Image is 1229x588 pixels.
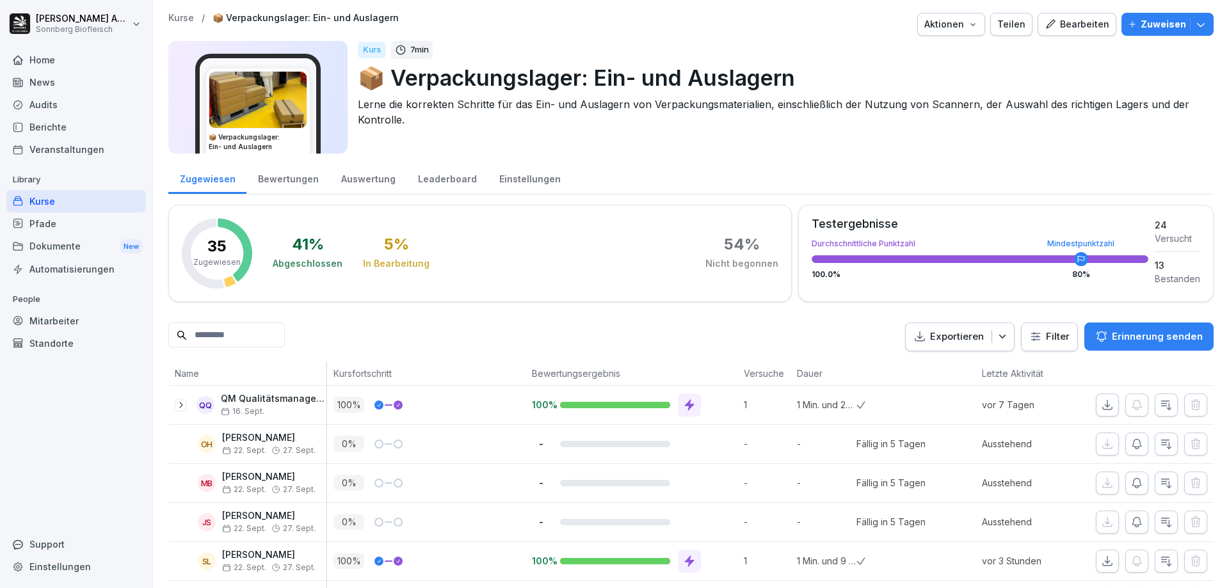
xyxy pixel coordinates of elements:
[358,97,1203,127] p: Lerne die korrekten Schritte für das Ein- und Auslagern von Verpackungsmaterialien, einschließlic...
[1084,322,1214,351] button: Erinnerung senden
[532,555,550,567] p: 100%
[797,367,850,380] p: Dauer
[6,533,146,555] div: Support
[6,235,146,258] a: DokumenteNew
[175,367,320,380] p: Name
[990,13,1032,36] button: Teilen
[333,475,364,491] p: 0 %
[198,435,216,453] div: OH
[222,524,266,533] span: 22. Sept.
[1155,232,1200,245] div: Versucht
[6,332,146,354] a: Standorte
[488,161,572,194] a: Einstellungen
[532,477,550,489] p: -
[924,17,978,31] div: Aktionen
[6,138,146,161] a: Veranstaltungen
[705,257,778,270] div: Nicht begonnen
[333,514,364,530] p: 0 %
[222,563,266,572] span: 22. Sept.
[330,161,406,194] a: Auswertung
[982,554,1075,568] p: vor 3 Stunden
[982,367,1068,380] p: Letzte Aktivität
[198,552,216,570] div: SL
[168,161,246,194] a: Zugewiesen
[930,330,984,344] p: Exportieren
[198,513,216,531] div: JS
[6,71,146,93] div: News
[1072,271,1090,278] div: 80 %
[406,161,488,194] div: Leaderboard
[797,476,856,489] p: -
[917,13,985,36] button: Aktionen
[246,161,330,194] a: Bewertungen
[283,446,316,455] span: 27. Sept.
[6,170,146,190] p: Library
[797,437,856,450] p: -
[797,398,856,411] p: 1 Min. und 29 Sek.
[283,524,316,533] span: 27. Sept.
[6,555,146,578] a: Einstellungen
[197,396,214,414] div: QQ
[856,437,926,450] div: Fällig in 5 Tagen
[384,237,409,252] div: 5 %
[724,237,760,252] div: 54 %
[744,437,791,450] p: -
[6,310,146,332] div: Mitarbeiter
[222,485,266,494] span: 22. Sept.
[36,25,129,34] p: Sonnberg Biofleisch
[982,398,1075,411] p: vor 7 Tagen
[213,13,399,24] a: 📦 Verpackungslager: Ein- und Auslagern
[358,61,1203,94] p: 📦 Verpackungslager: Ein- und Auslagern
[1121,13,1214,36] button: Zuweisen
[221,407,264,416] span: 16. Sept.
[221,393,326,404] p: QM Qualitätsmanagement
[222,550,316,560] p: [PERSON_NAME]
[982,515,1075,528] p: Ausstehend
[193,257,241,268] p: Zugewiesen
[6,190,146,212] a: Kurse
[1112,330,1203,344] p: Erinnerung senden
[856,476,926,489] div: Fällig in 5 Tagen
[333,367,519,380] p: Kursfortschritt
[982,476,1075,489] p: Ausstehend
[168,13,194,24] a: Kurse
[6,258,146,280] div: Automatisierungen
[6,289,146,310] p: People
[6,93,146,116] div: Audits
[812,240,1148,248] div: Durchschnittliche Punktzahl
[222,446,266,455] span: 22. Sept.
[120,239,142,254] div: New
[207,239,227,254] p: 35
[209,72,307,128] img: g1mf2oopp3hpfy5j4nli41fj.png
[333,397,364,413] p: 100 %
[6,235,146,258] div: Dokumente
[222,433,316,443] p: [PERSON_NAME]
[198,474,216,492] div: MB
[363,257,430,270] div: In Bearbeitung
[532,367,731,380] p: Bewertungsergebnis
[532,438,550,450] p: -
[209,132,307,152] h3: 📦 Verpackungslager: Ein- und Auslagern
[292,237,324,252] div: 41 %
[1155,272,1200,285] div: Bestanden
[6,116,146,138] a: Berichte
[222,511,316,521] p: [PERSON_NAME]
[410,44,429,56] p: 7 min
[6,49,146,71] a: Home
[1155,218,1200,232] div: 24
[1038,13,1116,36] button: Bearbeiten
[812,218,1148,230] div: Testergebnisse
[532,516,550,528] p: -
[744,515,791,528] p: -
[6,212,146,235] a: Pfade
[283,485,316,494] span: 27. Sept.
[1047,240,1114,248] div: Mindestpunktzahl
